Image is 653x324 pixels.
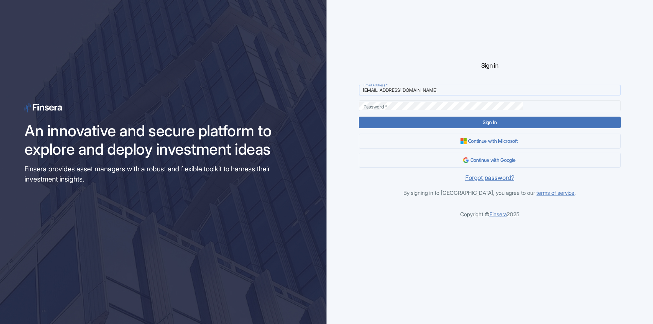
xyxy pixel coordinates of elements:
button: Continue with Microsoft [359,134,620,149]
label: Email Address [364,83,388,88]
button: Continue with Google [359,153,620,168]
a: Forgot password? [359,173,620,182]
img: microsoft-logo.png [461,138,467,144]
p: An innovative and secure platform to explore and deploy investment ideas [24,122,302,158]
img: logo-signup.svg [24,103,62,113]
a: terms of service [536,190,574,196]
h6: Finsera provides asset managers with a robust and flexible toolkit to harness their investment in... [24,164,302,185]
img: google-logo.png [463,157,469,163]
a: Finsera [489,211,507,218]
p: Copyright © 2025 [359,210,620,219]
button: Sign In [359,117,620,128]
p: By signing in to [GEOGRAPHIC_DATA], you agree to our . [359,189,620,197]
h1: Sign in [359,62,620,69]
